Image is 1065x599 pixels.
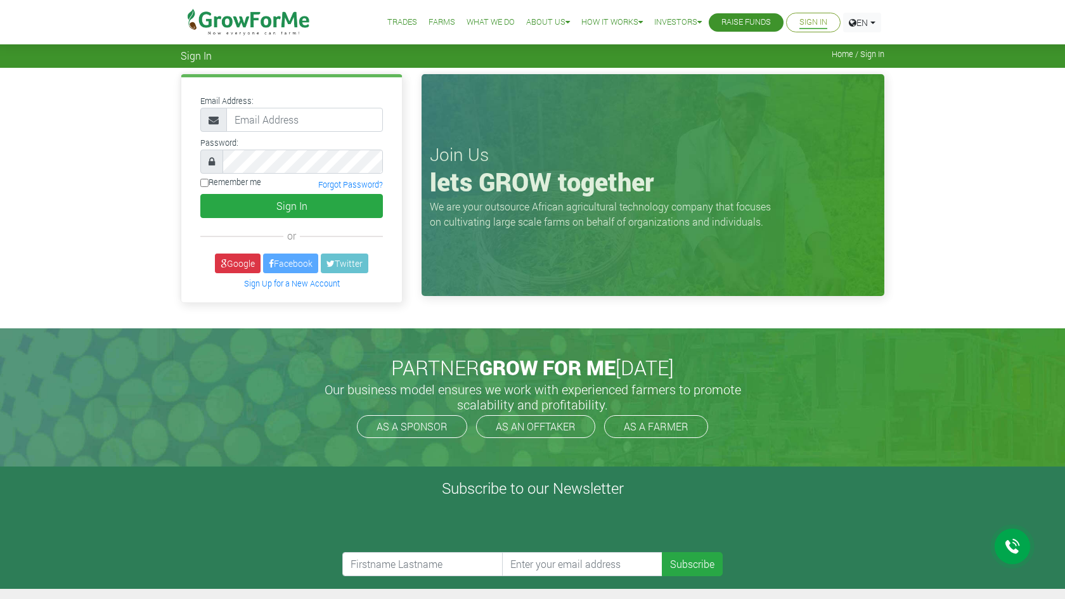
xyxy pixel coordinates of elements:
a: AS A FARMER [604,415,708,438]
input: Firstname Lastname [342,552,503,576]
a: Investors [654,16,702,29]
a: AS A SPONSOR [357,415,467,438]
label: Remember me [200,176,261,188]
a: Sign In [799,16,827,29]
input: Enter your email address [502,552,663,576]
h1: lets GROW together [430,167,876,197]
a: Google [215,254,261,273]
a: How it Works [581,16,643,29]
a: EN [843,13,881,32]
label: Password: [200,137,238,149]
div: or [200,228,383,243]
a: Farms [429,16,455,29]
a: AS AN OFFTAKER [476,415,595,438]
a: Forgot Password? [318,179,383,190]
label: Email Address: [200,95,254,107]
button: Sign In [200,194,383,218]
iframe: reCAPTCHA [342,503,535,552]
a: About Us [526,16,570,29]
button: Subscribe [662,552,723,576]
a: What We Do [467,16,515,29]
input: Remember me [200,179,209,187]
a: Trades [387,16,417,29]
h2: PARTNER [DATE] [186,356,879,380]
h5: Our business model ensures we work with experienced farmers to promote scalability and profitabil... [311,382,754,412]
h4: Subscribe to our Newsletter [16,479,1049,498]
span: Sign In [181,49,212,61]
p: We are your outsource African agricultural technology company that focuses on cultivating large s... [430,199,778,229]
a: Raise Funds [721,16,771,29]
a: Sign Up for a New Account [244,278,340,288]
input: Email Address [226,108,383,132]
h3: Join Us [430,144,876,165]
span: Home / Sign In [832,49,884,59]
span: GROW FOR ME [479,354,616,381]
